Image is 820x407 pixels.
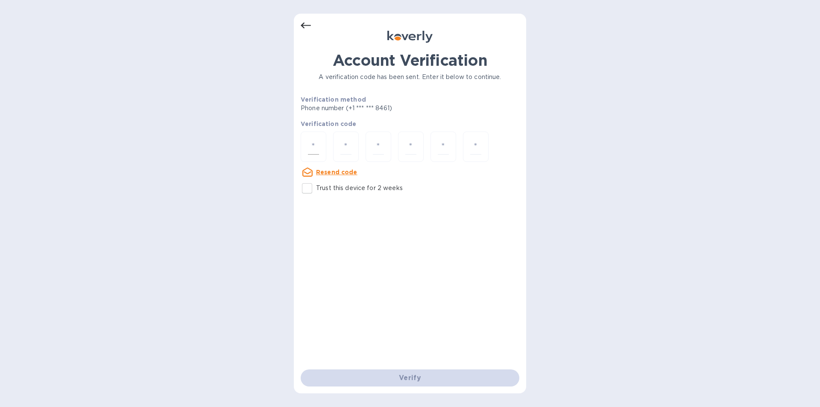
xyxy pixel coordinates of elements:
p: Phone number (+1 *** *** 8461) [301,104,457,113]
h1: Account Verification [301,51,519,69]
p: Verification code [301,120,519,128]
p: A verification code has been sent. Enter it below to continue. [301,73,519,82]
p: Trust this device for 2 weeks [316,184,403,193]
b: Verification method [301,96,366,103]
u: Resend code [316,169,357,176]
